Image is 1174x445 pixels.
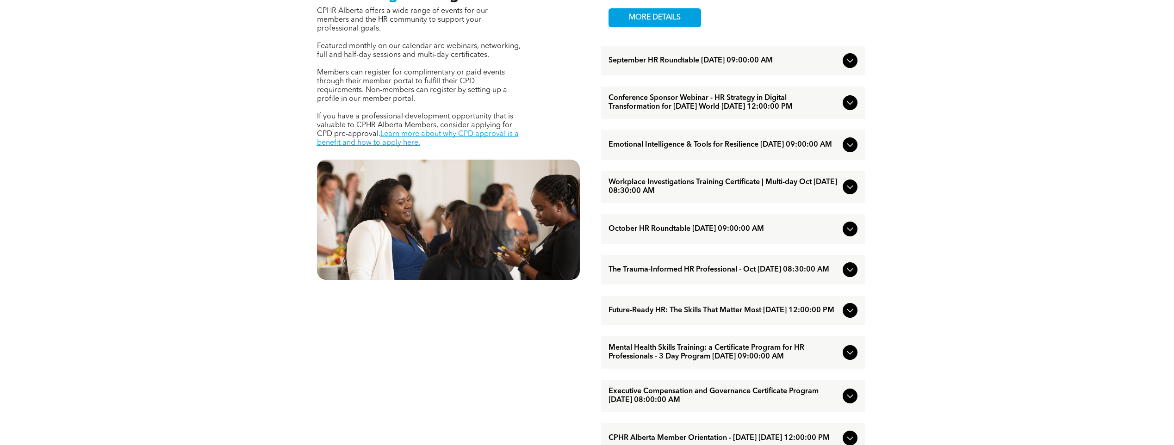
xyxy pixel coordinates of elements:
span: Workplace Investigations Training Certificate | Multi-day Oct [DATE] 08:30:00 AM [609,178,839,196]
span: September HR Roundtable [DATE] 09:00:00 AM [609,56,839,65]
span: The Trauma-Informed HR Professional - Oct [DATE] 08:30:00 AM [609,266,839,274]
span: CPHR Alberta offers a wide range of events for our members and the HR community to support your p... [317,7,488,32]
span: Future-Ready HR: The Skills That Matter Most [DATE] 12:00:00 PM [609,306,839,315]
span: October HR Roundtable [DATE] 09:00:00 AM [609,225,839,234]
a: MORE DETAILS [609,8,701,27]
span: If you have a professional development opportunity that is valuable to CPHR Alberta Members, cons... [317,113,513,138]
a: Learn more about why CPD approval is a benefit and how to apply here. [317,130,519,147]
span: CPHR Alberta Member Orientation - [DATE] [DATE] 12:00:00 PM [609,434,839,443]
span: Featured monthly on our calendar are webinars, networking, full and half-day sessions and multi-d... [317,43,521,59]
span: Conference Sponsor Webinar - HR Strategy in Digital Transformation for [DATE] World [DATE] 12:00:... [609,94,839,111]
span: Members can register for complimentary or paid events through their member portal to fulfill thei... [317,69,507,103]
span: Emotional Intelligence & Tools for Resilience [DATE] 09:00:00 AM [609,141,839,149]
span: Mental Health Skills Training: a Certificate Program for HR Professionals - 3 Day Program [DATE] ... [609,344,839,361]
span: MORE DETAILS [618,9,691,27]
span: Executive Compensation and Governance Certificate Program [DATE] 08:00:00 AM [609,387,839,405]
